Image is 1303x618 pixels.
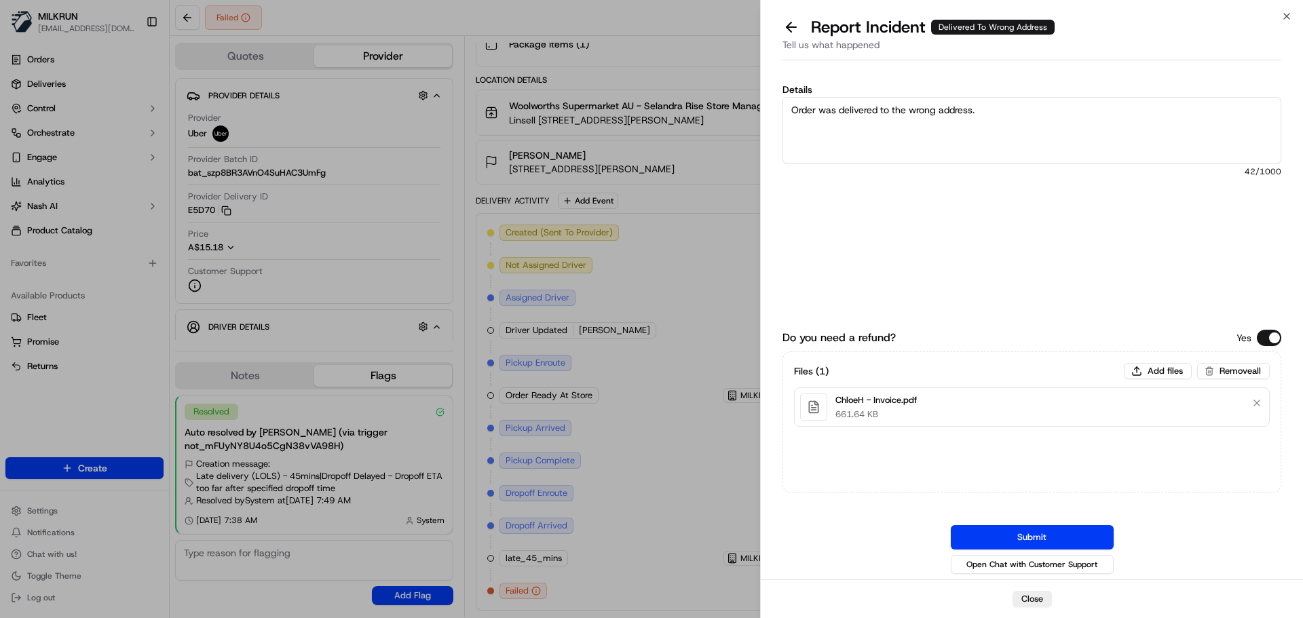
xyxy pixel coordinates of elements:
[835,393,917,407] p: ChloeH - Invoice.pdf
[951,555,1114,574] button: Open Chat with Customer Support
[951,525,1114,549] button: Submit
[1247,393,1266,412] button: Remove file
[1236,331,1251,345] p: Yes
[794,364,829,378] h3: Files ( 1 )
[782,85,1281,94] label: Details
[782,38,1281,60] div: Tell us what happened
[811,16,1055,38] p: Report Incident
[782,166,1281,177] span: 42 /1000
[782,330,896,346] label: Do you need a refund?
[1013,591,1052,607] button: Close
[1197,363,1270,379] button: Removeall
[782,97,1281,163] textarea: Order was delivered to the wrong address.
[835,408,917,421] p: 661.64 KB
[1124,363,1192,379] button: Add files
[931,20,1055,35] div: Delivered To Wrong Address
